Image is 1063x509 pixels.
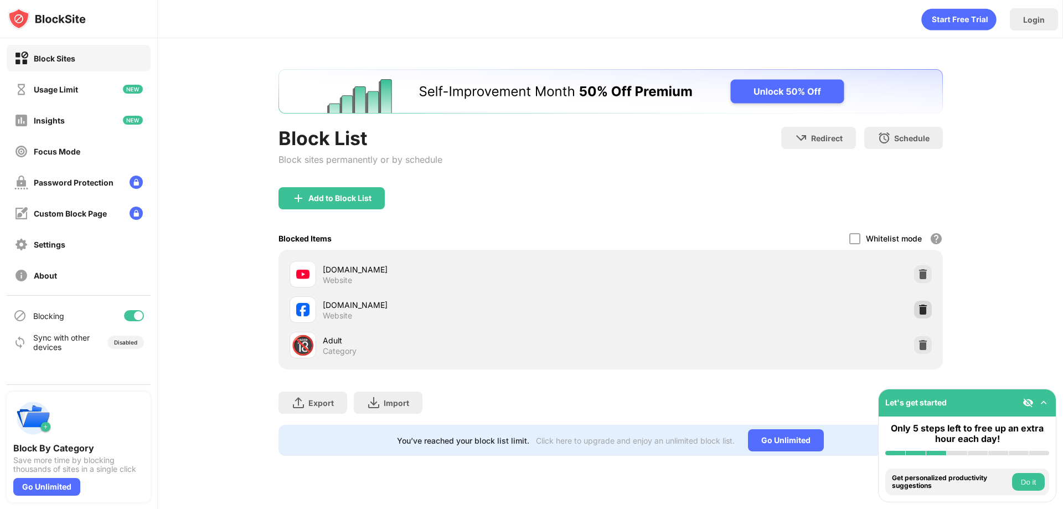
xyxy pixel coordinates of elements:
[13,478,80,496] div: Go Unlimited
[33,333,90,352] div: Sync with other devices
[278,234,332,243] div: Blocked Items
[1038,397,1049,408] img: omni-setup-toggle.svg
[34,85,78,94] div: Usage Limit
[14,83,28,96] img: time-usage-off.svg
[323,346,357,356] div: Category
[323,264,611,275] div: [DOMAIN_NAME]
[13,309,27,322] img: blocking-icon.svg
[748,429,824,451] div: Go Unlimited
[34,54,75,63] div: Block Sites
[34,209,107,218] div: Custom Block Page
[14,176,28,189] img: password-protection-off.svg
[308,194,371,203] div: Add to Block List
[8,8,86,30] img: logo-blocksite.svg
[894,133,930,143] div: Schedule
[384,398,409,408] div: Import
[278,154,442,165] div: Block sites permanently or by schedule
[123,116,143,125] img: new-icon.svg
[323,311,352,321] div: Website
[885,423,1049,444] div: Only 5 steps left to free up an extra hour each day!
[14,52,28,65] img: block-on.svg
[278,127,442,150] div: Block List
[33,311,64,321] div: Blocking
[14,238,28,251] img: settings-off.svg
[123,85,143,94] img: new-icon.svg
[296,303,309,316] img: favicons
[921,8,997,30] div: animation
[291,334,314,357] div: 🔞
[811,133,843,143] div: Redirect
[397,436,529,445] div: You’ve reached your block list limit.
[536,436,735,445] div: Click here to upgrade and enjoy an unlimited block list.
[14,269,28,282] img: about-off.svg
[34,147,80,156] div: Focus Mode
[323,299,611,311] div: [DOMAIN_NAME]
[1012,473,1045,491] button: Do it
[34,240,65,249] div: Settings
[34,271,57,280] div: About
[34,178,113,187] div: Password Protection
[34,116,65,125] div: Insights
[308,398,334,408] div: Export
[13,336,27,349] img: sync-icon.svg
[296,268,309,281] img: favicons
[130,176,143,189] img: lock-menu.svg
[14,207,28,220] img: customize-block-page-off.svg
[1023,397,1034,408] img: eye-not-visible.svg
[323,335,611,346] div: Adult
[892,474,1009,490] div: Get personalized productivity suggestions
[323,275,352,285] div: Website
[13,398,53,438] img: push-categories.svg
[278,69,943,114] iframe: Banner
[130,207,143,220] img: lock-menu.svg
[866,234,922,243] div: Whitelist mode
[14,145,28,158] img: focus-off.svg
[114,339,137,346] div: Disabled
[14,114,28,127] img: insights-off.svg
[13,443,144,454] div: Block By Category
[1023,15,1045,24] div: Login
[13,456,144,474] div: Save more time by blocking thousands of sites in a single click
[885,398,947,407] div: Let's get started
